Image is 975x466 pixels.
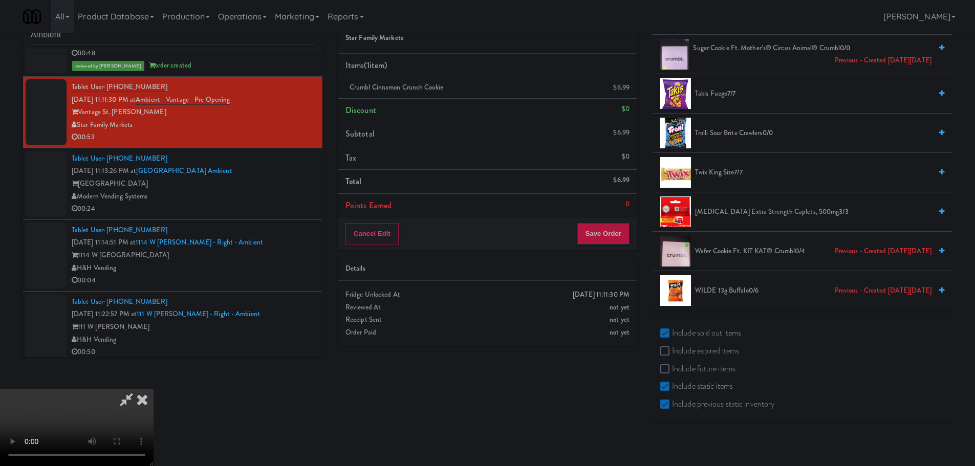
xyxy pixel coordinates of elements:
[345,314,630,326] div: Receipt Sent
[72,334,315,346] div: H&H Vending
[72,166,136,175] span: [DATE] 11:13:26 PM at
[72,309,137,319] span: [DATE] 11:22:57 PM at
[695,284,931,297] span: WILDE 13g Buffalo
[610,315,630,324] span: not yet
[695,127,931,140] span: Trolli Sour Brite Crawlers
[345,59,387,71] span: Items
[23,292,322,363] li: Tablet User· [PHONE_NUMBER][DATE] 11:22:57 PM at111 W [PERSON_NAME] - Right - Ambient111 W [PERSO...
[613,126,630,139] div: $6.99
[727,88,735,98] span: 7/7
[695,87,931,100] span: Takis Fuego
[103,225,167,235] span: · [PHONE_NUMBER]
[72,190,315,203] div: Modern Vending Systems
[72,262,315,275] div: H&H Vending
[72,203,315,215] div: 00:24
[573,289,630,301] div: [DATE] 11:11:30 PM
[763,128,773,138] span: 0/0
[345,289,630,301] div: Fridge Unlocked At
[625,198,630,211] div: 0
[345,104,376,116] span: Discount
[660,401,672,409] input: Include previous static inventory
[72,47,315,60] div: 00:48
[350,82,443,92] span: Crumbl Cinnamon Crunch Cookie
[613,81,630,94] div: $6.99
[345,34,630,42] h5: Star Family Markets
[734,167,742,177] span: 7/7
[72,225,167,235] a: Tablet User· [PHONE_NUMBER]
[345,301,630,314] div: Reviewed At
[691,206,944,218] div: [MEDICAL_DATA] Extra Strength Caplets, 500mg3/3
[660,379,733,394] label: Include static items
[693,42,931,67] span: Sugar Cookie ft. Mother’s® Circus Animal® Crumbl
[345,223,399,245] button: Cancel Edit
[72,61,144,71] span: reviewed by [PERSON_NAME]
[370,59,384,71] ng-pluralize: item
[660,365,672,373] input: Include future items
[660,347,672,356] input: Include expired items
[72,82,167,92] a: Tablet User· [PHONE_NUMBER]
[149,60,191,70] span: order created
[835,245,931,258] span: Previous - Created [DATE][DATE]
[613,174,630,187] div: $6.99
[691,166,944,179] div: Twix King Size7/7
[660,383,672,391] input: Include static items
[137,309,260,319] a: 111 W [PERSON_NAME] - Right - Ambient
[72,153,167,163] a: Tablet User· [PHONE_NUMBER]
[136,95,230,105] a: Ambient - Vantage - Pre Opening
[103,297,167,306] span: · [PHONE_NUMBER]
[23,8,41,26] img: Micromart
[345,175,362,187] span: Total
[136,237,263,247] a: 1114 W [PERSON_NAME] - Right - Ambient
[622,150,630,163] div: $0
[691,245,944,258] div: Wafer Cookie ft. KIT KAT® Crumbl0/4Previous - Created [DATE][DATE]
[103,153,167,163] span: · [PHONE_NUMBER]
[72,321,315,334] div: 111 W [PERSON_NAME]
[839,207,848,216] span: 3/3
[72,106,315,119] div: Vantage St. [PERSON_NAME]
[660,329,672,338] input: Include sold out items
[691,127,944,140] div: Trolli Sour Brite Crawlers0/0
[103,82,167,92] span: · [PHONE_NUMBER]
[72,237,136,247] span: [DATE] 11:14:51 PM at
[345,262,630,275] div: Details
[622,103,630,116] div: $0
[795,246,805,256] span: 0/4
[660,396,774,412] label: Include previous static inventory
[691,284,944,297] div: WILDE 13g Buffalo0/6Previous - Created [DATE][DATE]
[835,54,931,67] span: Previous - Created [DATE][DATE]
[72,297,167,306] a: Tablet User· [PHONE_NUMBER]
[689,42,944,67] div: Sugar Cookie ft. Mother’s® Circus Animal® Crumbl0/0Previous - Created [DATE][DATE]
[345,152,356,164] span: Tax
[660,361,735,376] label: Include future items
[345,128,375,140] span: Subtotal
[72,177,315,190] div: [GEOGRAPHIC_DATA]
[345,199,392,211] span: Points Earned
[23,148,322,220] li: Tablet User· [PHONE_NUMBER][DATE] 11:13:26 PM at[GEOGRAPHIC_DATA] Ambient[GEOGRAPHIC_DATA]Modern ...
[72,274,315,287] div: 00:04
[136,166,232,175] a: [GEOGRAPHIC_DATA] Ambient
[695,206,931,218] span: [MEDICAL_DATA] Extra Strength Caplets, 500mg
[72,346,315,359] div: 00:50
[691,87,944,100] div: Takis Fuego7/7
[660,325,741,341] label: Include sold out items
[345,326,630,339] div: Order Paid
[364,59,387,71] span: (1 )
[835,284,931,297] span: Previous - Created [DATE][DATE]
[840,43,850,53] span: 0/0
[577,223,630,245] button: Save Order
[695,166,931,179] span: Twix King Size
[72,131,315,144] div: 00:53
[695,245,931,258] span: Wafer Cookie ft. KIT KAT® Crumbl
[610,302,630,312] span: not yet
[610,327,630,337] span: not yet
[23,220,322,292] li: Tablet User· [PHONE_NUMBER][DATE] 11:14:51 PM at1114 W [PERSON_NAME] - Right - Ambient1114 W [GEO...
[72,95,136,104] span: [DATE] 11:11:30 PM at
[23,77,322,148] li: Tablet User· [PHONE_NUMBER][DATE] 11:11:30 PM atAmbient - Vantage - Pre OpeningVantage St. [PERSO...
[749,285,759,295] span: 0/6
[31,26,315,45] input: Search vision orders
[72,119,315,131] div: Star Family Markets
[660,343,739,359] label: Include expired items
[72,249,315,262] div: 1114 W [GEOGRAPHIC_DATA]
